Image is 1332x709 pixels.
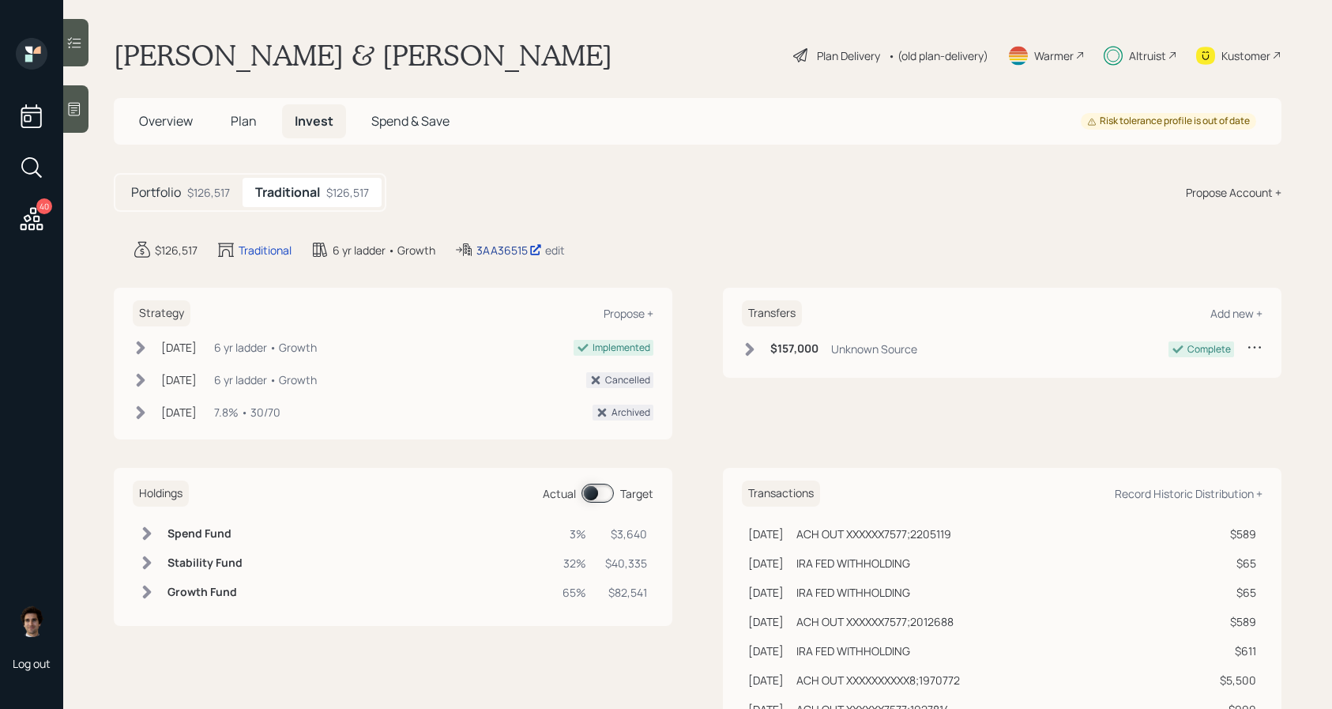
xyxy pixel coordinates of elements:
[1219,643,1256,659] div: $611
[1034,47,1074,64] div: Warmer
[1129,47,1166,64] div: Altruist
[295,112,333,130] span: Invest
[333,242,435,258] div: 6 yr ladder • Growth
[796,584,910,601] div: IRA FED WITHHOLDING
[605,373,650,387] div: Cancelled
[748,555,784,571] div: [DATE]
[1087,115,1250,128] div: Risk tolerance profile is out of date
[161,339,197,356] div: [DATE]
[214,371,317,388] div: 6 yr ladder • Growth
[161,371,197,388] div: [DATE]
[167,586,243,599] h6: Growth Fund
[214,404,280,420] div: 7.8% • 30/70
[543,485,576,502] div: Actual
[214,339,317,356] div: 6 yr ladder • Growth
[131,185,181,200] h5: Portfolio
[796,555,910,571] div: IRA FED WITHHOLDING
[1210,306,1262,321] div: Add new +
[167,527,243,541] h6: Spend Fund
[1219,555,1256,571] div: $65
[1115,486,1262,501] div: Record Historic Distribution +
[167,556,243,570] h6: Stability Fund
[605,555,647,571] div: $40,335
[605,526,647,542] div: $3,640
[604,306,653,321] div: Propose +
[742,481,820,507] h6: Transactions
[133,300,190,326] h6: Strategy
[563,555,586,571] div: 32%
[476,242,542,258] div: 3AA36515
[796,672,960,688] div: ACH OUT XXXXXXXXXX8;1970772
[593,341,650,355] div: Implemented
[16,605,47,637] img: harrison-schaefer-headshot-2.png
[161,404,197,420] div: [DATE]
[187,184,230,201] div: $126,517
[748,584,784,601] div: [DATE]
[563,526,586,542] div: 3%
[888,47,988,64] div: • (old plan-delivery)
[133,481,189,507] h6: Holdings
[371,112,450,130] span: Spend & Save
[748,526,784,542] div: [DATE]
[239,242,292,258] div: Traditional
[231,112,257,130] span: Plan
[1186,184,1281,201] div: Propose Account +
[605,584,647,601] div: $82,541
[611,405,650,420] div: Archived
[796,643,910,659] div: IRA FED WITHHOLDING
[796,613,954,630] div: ACH OUT XXXXXX7577;2012688
[748,643,784,659] div: [DATE]
[748,613,784,630] div: [DATE]
[1219,613,1256,630] div: $589
[1219,526,1256,542] div: $589
[36,198,52,214] div: 40
[13,656,51,671] div: Log out
[1187,342,1231,356] div: Complete
[114,38,612,73] h1: [PERSON_NAME] & [PERSON_NAME]
[255,185,320,200] h5: Traditional
[545,243,565,258] div: edit
[1221,47,1270,64] div: Kustomer
[796,526,951,542] div: ACH OUT XXXXXX7577;2205119
[620,485,653,502] div: Target
[831,341,917,357] div: Unknown Source
[817,47,880,64] div: Plan Delivery
[326,184,369,201] div: $126,517
[770,342,818,356] h6: $157,000
[139,112,193,130] span: Overview
[748,672,784,688] div: [DATE]
[1219,584,1256,601] div: $65
[155,242,198,258] div: $126,517
[563,584,586,601] div: 65%
[1219,672,1256,688] div: $5,500
[742,300,802,326] h6: Transfers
